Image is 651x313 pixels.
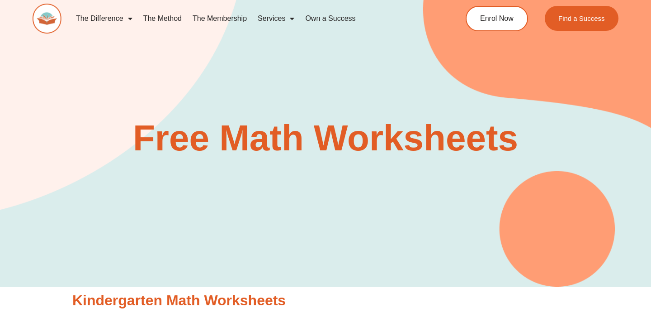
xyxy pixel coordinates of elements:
span: Enrol Now [480,15,514,22]
a: The Method [138,8,187,29]
a: Find a Success [545,6,618,31]
a: The Difference [71,8,138,29]
h2: Kindergarten Math Worksheets [72,291,579,310]
a: Enrol Now [466,6,528,31]
a: Own a Success [300,8,361,29]
a: The Membership [187,8,252,29]
span: Find a Success [558,15,605,22]
h2: Free Math Worksheets [68,120,583,156]
a: Services [252,8,300,29]
iframe: Chat Widget [496,211,651,313]
nav: Menu [71,8,432,29]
